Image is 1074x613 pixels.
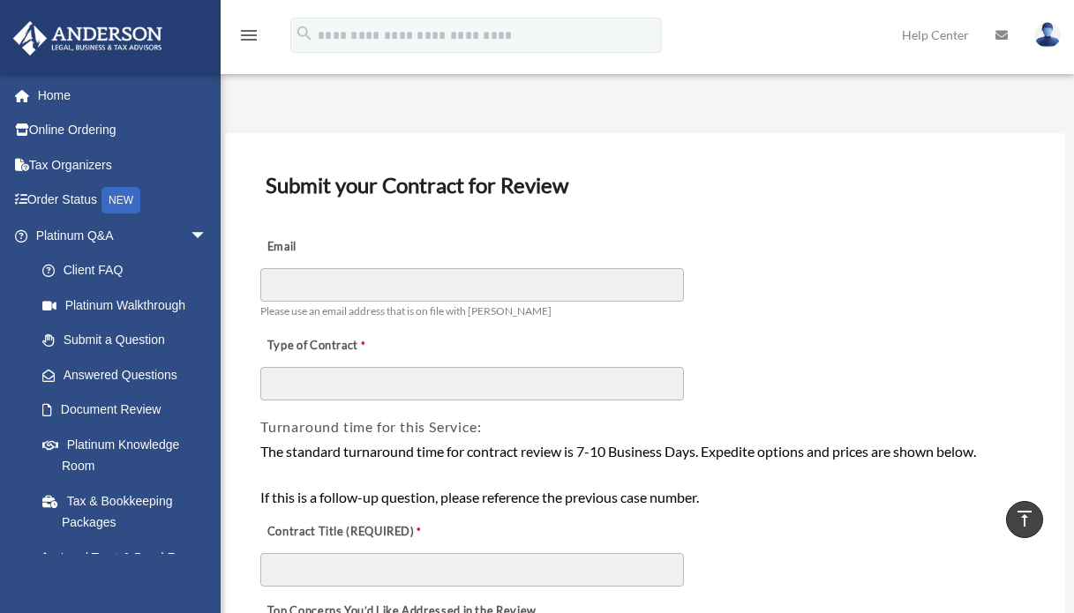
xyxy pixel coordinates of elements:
[190,218,225,254] span: arrow_drop_down
[260,334,437,359] label: Type of Contract
[260,418,481,435] span: Turnaround time for this Service:
[1034,22,1061,48] img: User Pic
[260,235,437,259] label: Email
[25,427,234,483] a: Platinum Knowledge Room
[1014,508,1035,529] i: vertical_align_top
[12,147,234,183] a: Tax Organizers
[25,483,234,540] a: Tax & Bookkeeping Packages
[260,440,1030,508] div: The standard turnaround time for contract review is 7-10 Business Days. Expedite options and pric...
[25,540,234,575] a: Land Trust & Deed Forum
[1006,501,1043,538] a: vertical_align_top
[25,357,234,392] a: Answered Questions
[25,253,234,288] a: Client FAQ
[25,288,234,323] a: Platinum Walkthrough
[260,520,437,545] label: Contract Title (REQUIRED)
[12,78,234,113] a: Home
[101,187,140,213] div: NEW
[260,304,552,318] span: Please use an email address that is on file with [PERSON_NAME]
[8,21,168,56] img: Anderson Advisors Platinum Portal
[25,323,234,358] a: Submit a Question
[238,31,259,46] a: menu
[295,24,314,43] i: search
[259,167,1032,204] h3: Submit your Contract for Review
[238,25,259,46] i: menu
[12,183,234,219] a: Order StatusNEW
[12,218,234,253] a: Platinum Q&Aarrow_drop_down
[25,392,225,428] a: Document Review
[12,113,234,148] a: Online Ordering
